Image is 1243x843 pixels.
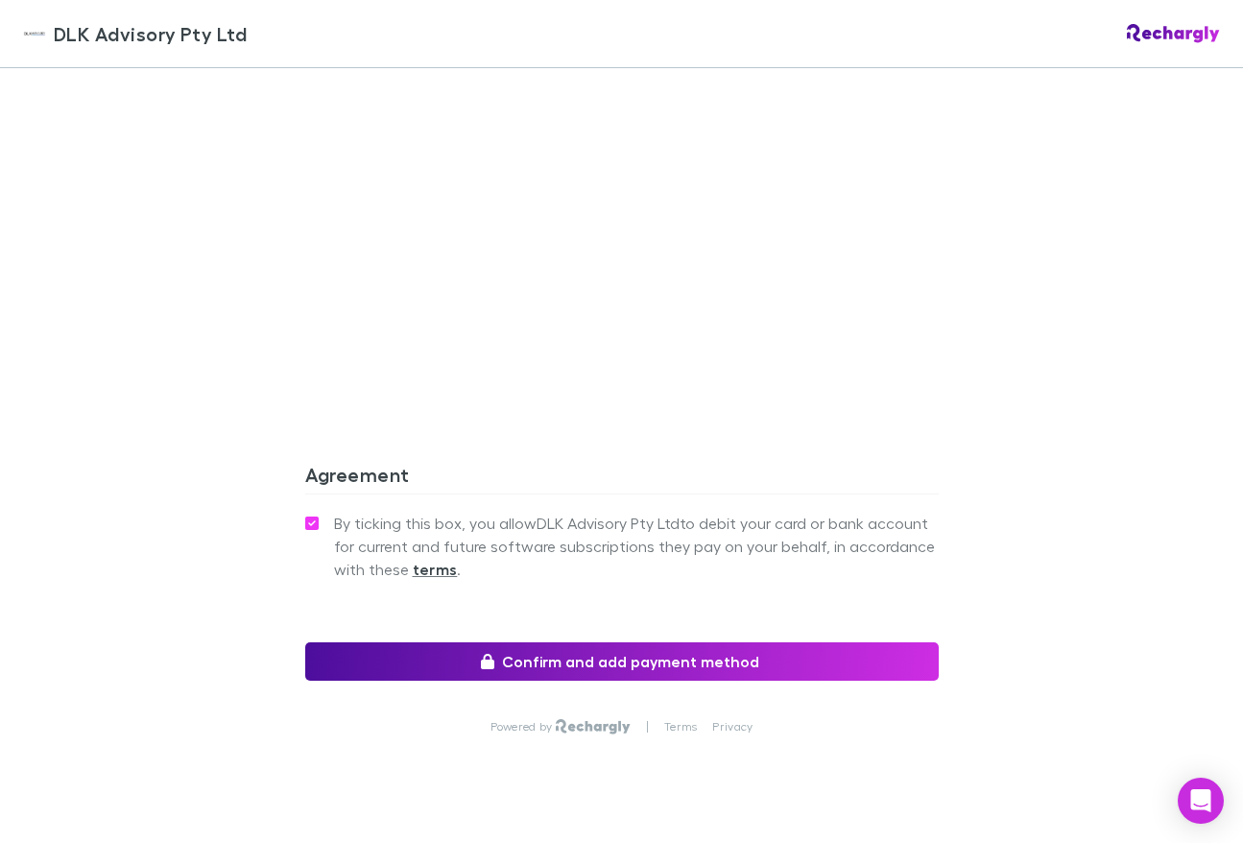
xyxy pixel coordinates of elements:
p: | [646,719,649,735]
span: DLK Advisory Pty Ltd [54,19,247,48]
img: Rechargly Logo [556,719,630,735]
a: Terms [664,719,697,735]
img: DLK Advisory Pty Ltd's Logo [23,22,46,45]
button: Confirm and add payment method [305,642,939,681]
strong: terms [413,560,458,579]
p: Powered by [490,719,557,735]
h3: Agreement [305,463,939,494]
img: Rechargly Logo [1127,24,1220,43]
div: Open Intercom Messenger [1178,778,1224,824]
a: Privacy [712,719,753,735]
span: By ticking this box, you allow DLK Advisory Pty Ltd to debit your card or bank account for curren... [334,512,939,581]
